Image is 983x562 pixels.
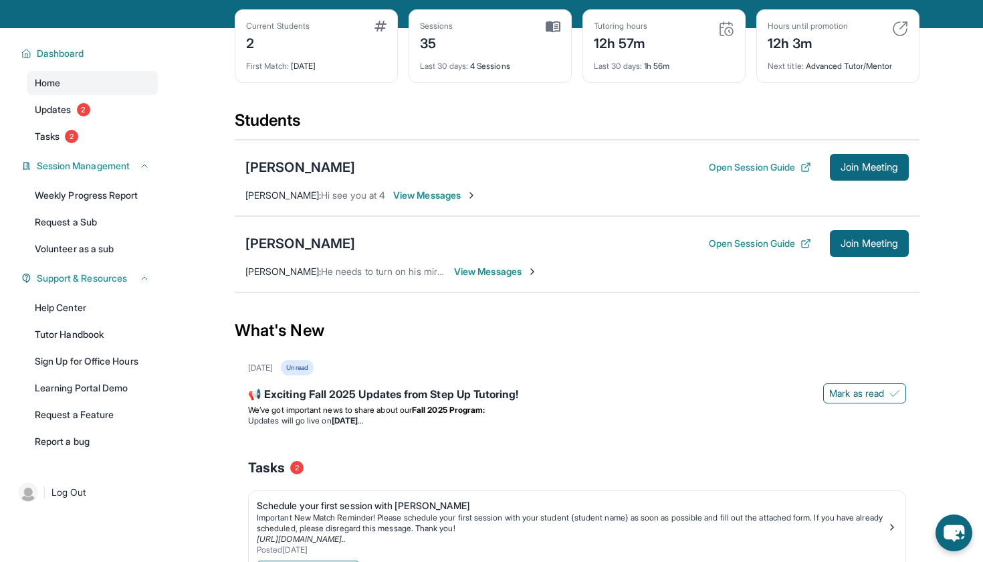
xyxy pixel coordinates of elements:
[37,47,84,60] span: Dashboard
[830,154,909,181] button: Join Meeting
[27,376,158,400] a: Learning Portal Demo
[245,266,321,277] span: [PERSON_NAME] :
[27,296,158,320] a: Help Center
[527,266,538,277] img: Chevron-Right
[829,387,884,400] span: Mark as read
[27,322,158,347] a: Tutor Handbook
[13,478,158,507] a: |Log Out
[768,53,908,72] div: Advanced Tutor/Mentor
[374,21,387,31] img: card
[889,388,900,399] img: Mark as read
[246,31,310,53] div: 2
[892,21,908,37] img: card
[27,183,158,207] a: Weekly Progress Report
[77,103,90,116] span: 2
[420,53,560,72] div: 4 Sessions
[31,159,150,173] button: Session Management
[31,272,150,285] button: Support & Resources
[257,499,887,512] div: Schedule your first session with [PERSON_NAME]
[37,272,127,285] span: Support & Resources
[248,386,906,405] div: 📢 Exciting Fall 2025 Updates from Step Up Tutoring!
[248,405,412,415] span: We’ve got important news to share about our
[332,415,363,426] strong: [DATE]
[245,158,355,177] div: [PERSON_NAME]
[841,163,898,171] span: Join Meeting
[420,31,453,53] div: 35
[454,265,538,278] span: View Messages
[594,61,642,71] span: Last 30 days :
[27,124,158,149] a: Tasks2
[235,301,919,360] div: What's New
[51,486,86,499] span: Log Out
[65,130,78,143] span: 2
[43,484,46,500] span: |
[246,61,289,71] span: First Match :
[19,483,37,502] img: user-img
[248,458,285,477] span: Tasks
[37,159,130,173] span: Session Management
[841,240,898,248] span: Join Meeting
[246,53,387,72] div: [DATE]
[823,383,906,403] button: Mark as read
[235,110,919,139] div: Students
[768,21,848,31] div: Hours until promotion
[248,415,906,426] li: Updates will go live on
[290,461,304,474] span: 2
[27,237,158,261] a: Volunteer as a sub
[718,21,734,37] img: card
[594,31,647,53] div: 12h 57m
[281,360,313,375] div: Unread
[321,189,385,201] span: Hi see you at 4
[420,61,468,71] span: Last 30 days :
[248,363,273,373] div: [DATE]
[594,21,647,31] div: Tutoring hours
[27,349,158,373] a: Sign Up for Office Hours
[412,405,485,415] strong: Fall 2025 Program:
[35,103,72,116] span: Updates
[31,47,150,60] button: Dashboard
[246,21,310,31] div: Current Students
[709,161,811,174] button: Open Session Guide
[27,98,158,122] a: Updates2
[768,61,804,71] span: Next title :
[245,189,321,201] span: [PERSON_NAME] :
[709,237,811,250] button: Open Session Guide
[768,31,848,53] div: 12h 3m
[321,266,474,277] span: He needs to turn on his mircophone
[393,189,477,202] span: View Messages
[27,210,158,234] a: Request a Sub
[249,491,905,558] a: Schedule your first session with [PERSON_NAME]Important New Match Reminder! Please schedule your ...
[546,21,560,33] img: card
[257,534,346,544] a: [URL][DOMAIN_NAME]..
[257,545,887,555] div: Posted [DATE]
[936,514,972,551] button: chat-button
[27,403,158,427] a: Request a Feature
[245,234,355,253] div: [PERSON_NAME]
[594,53,734,72] div: 1h 56m
[466,190,477,201] img: Chevron-Right
[830,230,909,257] button: Join Meeting
[27,71,158,95] a: Home
[27,430,158,454] a: Report a bug
[35,130,60,143] span: Tasks
[420,21,453,31] div: Sessions
[35,76,60,90] span: Home
[257,512,887,534] div: Important New Match Reminder! Please schedule your first session with your student {student name}...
